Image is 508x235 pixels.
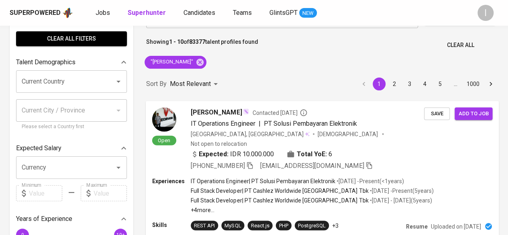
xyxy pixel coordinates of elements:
div: Expected Salary [16,140,127,156]
svg: By Batam recruiter [300,108,308,116]
button: Clear All filters [16,31,127,46]
p: +4 more ... [191,206,434,214]
p: Skills [152,221,191,229]
button: Open [113,76,124,87]
button: Go to page 4 [418,78,431,90]
a: GlintsGPT NEW [269,8,317,18]
a: Jobs [96,8,112,18]
b: 83377 [189,39,205,45]
a: Teams [233,8,253,18]
div: PostgreSQL [298,222,326,229]
button: Clear All [444,38,477,53]
div: Years of Experience [16,211,127,227]
p: Full Stack Developer | PT Cashlez Worldwide [GEOGRAPHIC_DATA] Tbk [191,196,368,204]
div: Most Relevant [170,77,220,92]
input: Value [94,185,127,201]
p: Talent Demographics [16,57,75,67]
button: Go to page 1000 [464,78,482,90]
div: PHP [279,222,288,229]
span: | [259,119,261,128]
div: [GEOGRAPHIC_DATA], [GEOGRAPHIC_DATA] [191,130,310,138]
img: magic_wand.svg [243,108,249,114]
p: Years of Experience [16,214,72,224]
p: • [DATE] - [DATE] ( 5 years ) [368,196,432,204]
div: … [449,80,462,88]
p: Showing of talent profiles found [146,38,258,53]
span: Jobs [96,9,110,16]
a: Superhunter [128,8,167,18]
nav: pagination navigation [356,78,498,90]
button: Go to page 2 [388,78,401,90]
div: Superpowered [10,8,61,18]
a: Superpoweredapp logo [10,7,73,19]
span: Candidates [184,9,215,16]
span: Contacted [DATE] [252,108,307,116]
span: GlintsGPT [269,9,298,16]
span: Open [155,137,173,143]
span: Save [428,109,446,118]
span: [PERSON_NAME] [191,107,242,117]
p: +3 [332,221,339,229]
b: Total YoE: [297,149,327,159]
p: Resume [406,222,428,230]
div: REST API [194,222,215,229]
button: Go to page 3 [403,78,416,90]
span: [PHONE_NUMBER] [191,161,245,169]
p: Full Stack Developer | PT Cashlez Worldwide [GEOGRAPHIC_DATA] Tbk [191,187,368,195]
button: Go to next page [484,78,497,90]
button: Go to page 5 [434,78,447,90]
div: Talent Demographics [16,54,127,70]
span: NEW [299,9,317,17]
div: I [477,5,494,21]
img: app logo [62,7,73,19]
p: Sort By [146,79,167,89]
p: • [DATE] - Present ( 5 years ) [368,187,433,195]
span: Add to job [459,109,488,118]
p: Expected Salary [16,143,61,153]
b: Superhunter [128,9,166,16]
button: Add to job [455,107,492,120]
p: Uploaded on [DATE] [431,222,481,230]
p: Not open to relocation [191,139,247,147]
input: Value [29,185,62,201]
img: c12e3d5d6eb7a5acd25fd936273f0157.jpeg [152,107,176,131]
div: "[PERSON_NAME]" [145,56,206,69]
span: 6 [328,149,332,159]
a: Candidates [184,8,217,18]
span: Clear All filters [22,34,120,44]
span: [EMAIL_ADDRESS][DOMAIN_NAME] [260,161,364,169]
span: IT Operations Engineer [191,119,255,127]
button: Open [113,162,124,173]
span: Teams [233,9,252,16]
div: React.js [251,222,269,229]
span: PT Solusi Pembayaran Elektronik [264,119,357,127]
p: Please select a Country first [22,123,121,131]
p: • [DATE] - Present ( <1 years ) [335,177,404,185]
span: Clear All [447,40,474,50]
button: page 1 [373,78,386,90]
p: Experiences [152,177,191,185]
span: [DEMOGRAPHIC_DATA] [318,130,379,138]
button: Save [424,107,450,120]
span: "[PERSON_NAME]" [145,58,198,66]
p: Most Relevant [170,79,211,89]
b: Expected: [199,149,228,159]
div: IDR 10.000.000 [191,149,274,159]
b: 1 - 10 [169,39,184,45]
div: MySQL [224,222,241,229]
p: IT Operations Engineer | PT Solusi Pembayaran Elektronik [191,177,335,185]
